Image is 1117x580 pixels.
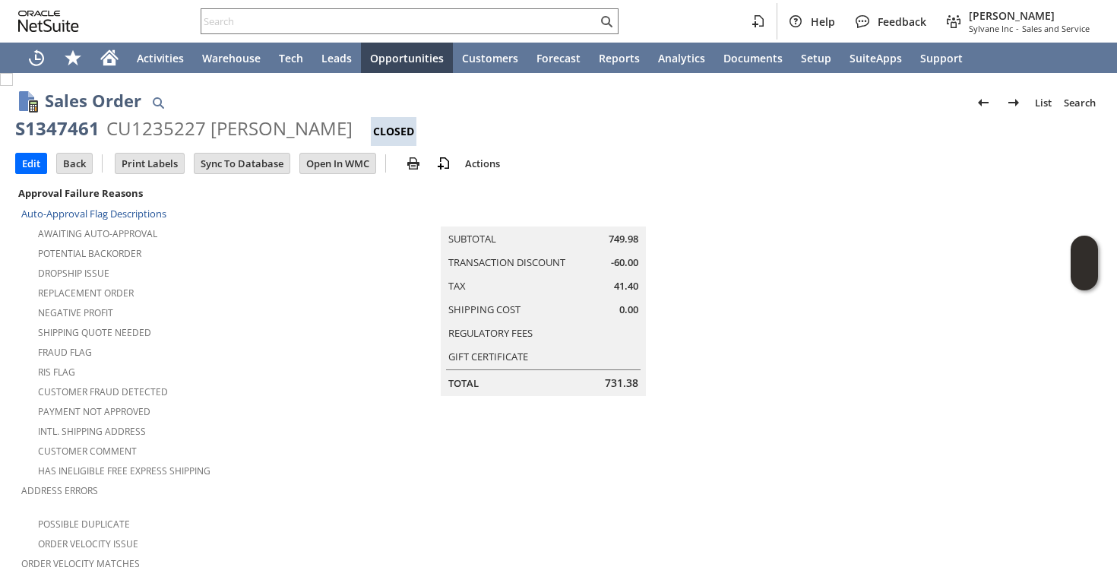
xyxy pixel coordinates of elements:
[1029,90,1058,115] a: List
[38,385,168,398] a: Customer Fraud Detected
[878,14,926,29] span: Feedback
[448,279,466,293] a: Tax
[1005,93,1023,112] img: Next
[448,376,479,390] a: Total
[448,326,533,340] a: Regulatory Fees
[45,88,141,113] h1: Sales Order
[149,93,167,112] img: Quick Find
[1058,90,1102,115] a: Search
[811,14,835,29] span: Help
[38,537,138,550] a: Order Velocity Issue
[605,376,638,391] span: 731.38
[115,154,184,173] input: Print Labels
[850,51,902,65] span: SuiteApps
[619,303,638,317] span: 0.00
[462,51,518,65] span: Customers
[801,51,831,65] span: Setup
[137,51,184,65] span: Activities
[371,117,416,146] div: Closed
[300,154,375,173] input: Open In WMC
[21,484,98,497] a: Address Errors
[193,43,270,73] a: Warehouse
[792,43,840,73] a: Setup
[609,232,638,246] span: 749.98
[614,279,638,293] span: 41.40
[459,157,506,170] a: Actions
[55,43,91,73] div: Shortcuts
[91,43,128,73] a: Home
[611,255,638,270] span: -60.00
[38,326,151,339] a: Shipping Quote Needed
[527,43,590,73] a: Forecast
[404,154,422,173] img: print.svg
[536,51,581,65] span: Forecast
[18,43,55,73] a: Recent Records
[18,11,79,32] svg: logo
[38,267,109,280] a: Dropship Issue
[370,51,444,65] span: Opportunities
[64,49,82,67] svg: Shortcuts
[15,183,339,203] div: Approval Failure Reasons
[15,116,100,141] div: S1347461
[202,51,261,65] span: Warehouse
[920,51,963,65] span: Support
[969,8,1090,23] span: [PERSON_NAME]
[38,518,130,531] a: Possible Duplicate
[100,49,119,67] svg: Home
[361,43,453,73] a: Opportunities
[448,350,528,363] a: Gift Certificate
[38,405,150,418] a: Payment not approved
[435,154,453,173] img: add-record.svg
[279,51,303,65] span: Tech
[106,116,353,141] div: CU1235227 [PERSON_NAME]
[38,306,113,319] a: Negative Profit
[38,346,92,359] a: Fraud Flag
[21,207,166,220] a: Auto-Approval Flag Descriptions
[38,247,141,260] a: Potential Backorder
[270,43,312,73] a: Tech
[195,154,290,173] input: Sync To Database
[714,43,792,73] a: Documents
[590,43,649,73] a: Reports
[974,93,992,112] img: Previous
[658,51,705,65] span: Analytics
[38,464,210,477] a: Has Ineligible Free Express Shipping
[448,232,496,246] a: Subtotal
[128,43,193,73] a: Activities
[969,23,1013,34] span: Sylvane Inc
[312,43,361,73] a: Leads
[21,557,140,570] a: Order Velocity Matches
[27,49,46,67] svg: Recent Records
[16,154,46,173] input: Edit
[1071,236,1098,290] iframe: Click here to launch Oracle Guided Learning Help Panel
[1016,23,1019,34] span: -
[38,445,137,458] a: Customer Comment
[321,51,352,65] span: Leads
[649,43,714,73] a: Analytics
[448,255,565,269] a: Transaction Discount
[723,51,783,65] span: Documents
[599,51,640,65] span: Reports
[38,366,75,379] a: RIS flag
[840,43,911,73] a: SuiteApps
[597,12,615,30] svg: Search
[38,287,134,300] a: Replacement Order
[448,303,521,316] a: Shipping Cost
[453,43,527,73] a: Customers
[201,12,597,30] input: Search
[1071,264,1098,291] span: Oracle Guided Learning Widget. To move around, please hold and drag
[441,202,646,227] caption: Summary
[38,227,157,240] a: Awaiting Auto-Approval
[911,43,972,73] a: Support
[38,425,146,438] a: Intl. Shipping Address
[1022,23,1090,34] span: Sales and Service
[57,154,92,173] input: Back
